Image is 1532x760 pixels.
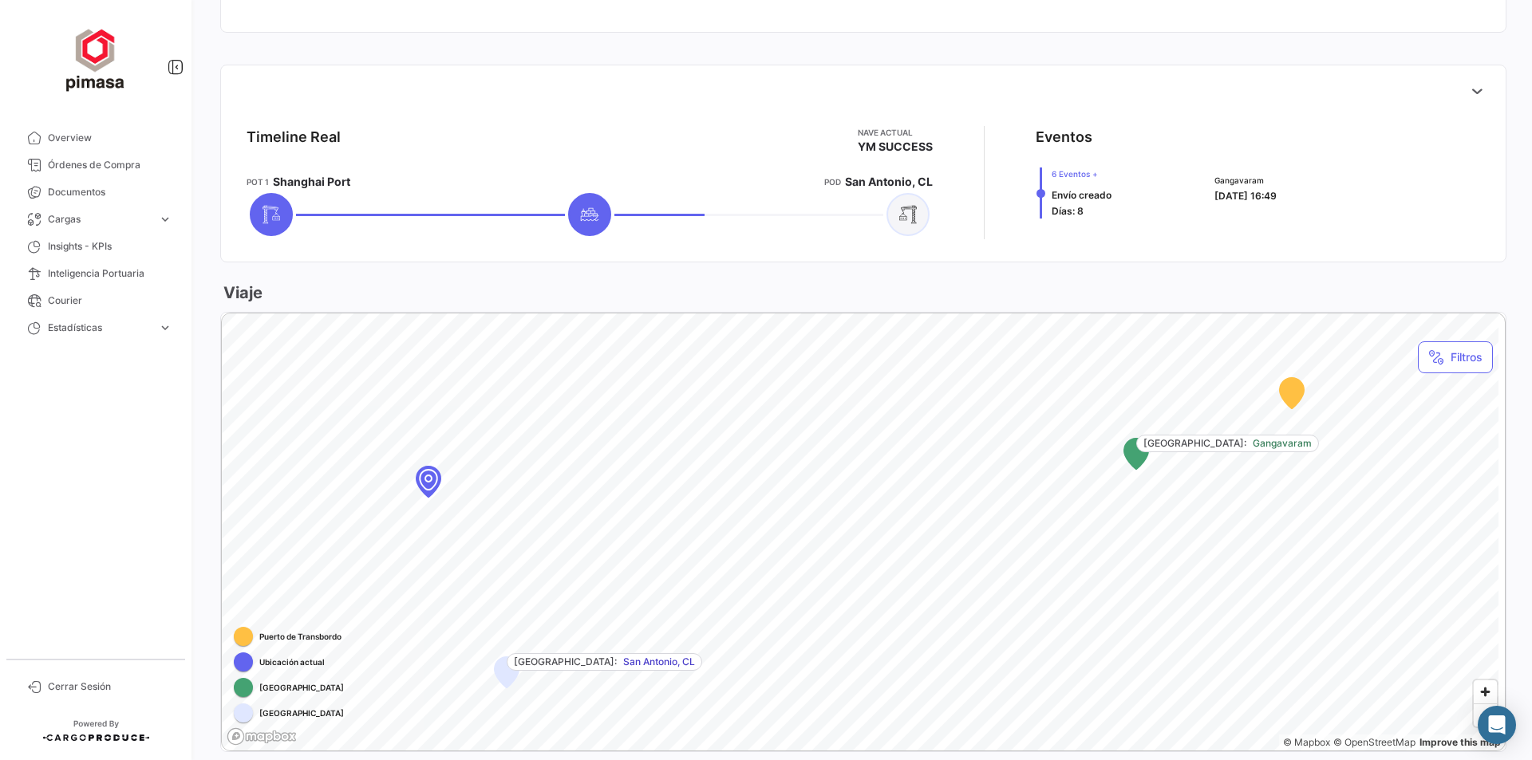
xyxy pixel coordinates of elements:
div: Map marker [1123,438,1149,470]
span: [GEOGRAPHIC_DATA]: [514,655,617,669]
span: Shanghai Port [273,174,350,190]
app-card-info-title: POT 1 [247,175,269,188]
a: Map feedback [1419,736,1501,748]
div: Abrir Intercom Messenger [1478,706,1516,744]
span: Envío creado [1052,189,1111,201]
a: Overview [13,124,179,152]
span: San Antonio, CL [623,655,695,669]
span: [GEOGRAPHIC_DATA] [259,707,344,719]
h3: Viaje [220,282,263,304]
span: Insights - KPIs [48,239,172,254]
span: expand_more [158,212,172,226]
span: Documentos [48,185,172,199]
a: Órdenes de Compra [13,152,179,179]
app-card-info-title: POD [824,175,841,188]
a: Courier [13,287,179,314]
span: 6 Eventos + [1052,167,1111,180]
a: Mapbox logo [227,727,297,746]
a: Insights - KPIs [13,233,179,260]
div: Map marker [416,466,441,498]
span: Inteligencia Portuaria [48,266,172,281]
span: San Antonio, CL [845,174,933,190]
div: Eventos [1036,126,1092,148]
span: Estadísticas [48,321,152,335]
canvas: Map [222,313,1498,752]
a: Documentos [13,179,179,206]
span: Cargas [48,212,152,226]
span: expand_more [158,321,172,335]
span: Puerto de Transbordo [259,630,342,643]
div: Map marker [1279,377,1305,409]
button: Zoom out [1474,703,1497,727]
button: Filtros [1418,341,1493,373]
span: [DATE] 16:49 [1214,190,1277,202]
span: YM SUCCESS [858,139,933,155]
span: Días: 8 [1052,205,1084,217]
button: Zoom in [1474,680,1497,703]
app-card-info-title: Nave actual [858,126,933,139]
span: Gangavaram [1253,436,1312,451]
a: OpenStreetMap [1333,736,1416,748]
span: [GEOGRAPHIC_DATA] [259,681,344,694]
span: [GEOGRAPHIC_DATA]: [1143,436,1246,451]
span: Gangavaram [1214,174,1277,187]
div: Timeline Real [247,126,341,148]
span: Órdenes de Compra [48,158,172,172]
a: Inteligencia Portuaria [13,260,179,287]
a: Mapbox [1283,736,1330,748]
img: ff117959-d04a-4809-8d46-49844dc85631.png [56,19,136,99]
span: Cerrar Sesión [48,679,172,694]
div: Map marker [494,656,519,688]
span: Courier [48,293,172,308]
span: Overview [48,131,172,145]
span: Ubicación actual [259,656,325,668]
